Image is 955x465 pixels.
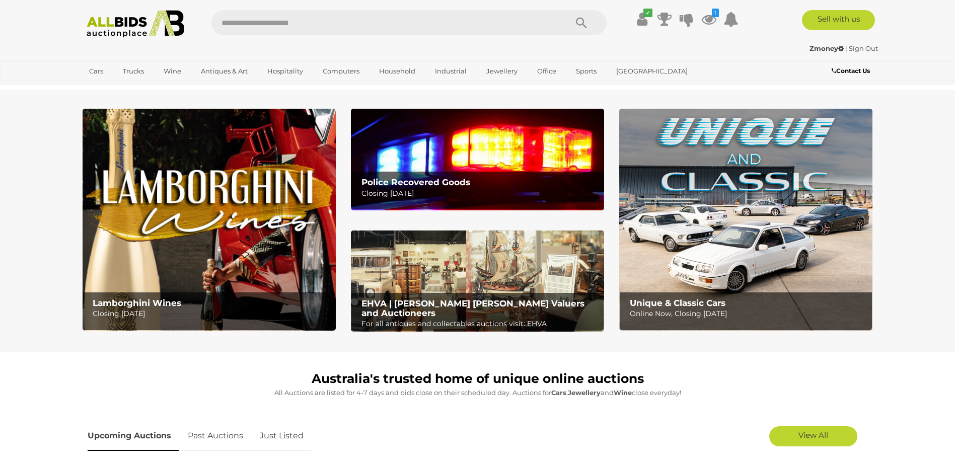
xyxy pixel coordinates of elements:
[351,230,604,332] a: EHVA | Evans Hastings Valuers and Auctioneers EHVA | [PERSON_NAME] [PERSON_NAME] Valuers and Auct...
[614,389,632,397] strong: Wine
[351,230,604,332] img: EHVA | Evans Hastings Valuers and Auctioneers
[88,387,868,399] p: All Auctions are listed for 4-7 days and bids close on their scheduled day. Auctions for , and cl...
[551,389,566,397] strong: Cars
[361,318,599,330] p: For all antiques and collectables auctions visit: EHVA
[252,421,311,451] a: Just Listed
[619,109,872,331] img: Unique & Classic Cars
[845,44,847,52] span: |
[619,109,872,331] a: Unique & Classic Cars Unique & Classic Cars Online Now, Closing [DATE]
[569,63,603,80] a: Sports
[351,109,604,210] a: Police Recovered Goods Police Recovered Goods Closing [DATE]
[769,426,857,446] a: View All
[531,63,563,80] a: Office
[810,44,844,52] strong: Zmoney
[261,63,310,80] a: Hospitality
[361,298,584,318] b: EHVA | [PERSON_NAME] [PERSON_NAME] Valuers and Auctioneers
[798,430,828,440] span: View All
[83,109,336,331] img: Lamborghini Wines
[630,307,867,320] p: Online Now, Closing [DATE]
[635,10,650,28] a: ✔
[180,421,251,451] a: Past Auctions
[88,421,179,451] a: Upcoming Auctions
[116,63,151,80] a: Trucks
[93,307,330,320] p: Closing [DATE]
[701,10,716,28] a: 1
[361,177,470,187] b: Police Recovered Goods
[83,109,336,331] a: Lamborghini Wines Lamborghini Wines Closing [DATE]
[157,63,188,80] a: Wine
[93,298,181,308] b: Lamborghini Wines
[428,63,473,80] a: Industrial
[316,63,366,80] a: Computers
[88,372,868,386] h1: Australia's trusted home of unique online auctions
[351,109,604,210] img: Police Recovered Goods
[832,65,872,76] a: Contact Us
[802,10,875,30] a: Sell with us
[849,44,878,52] a: Sign Out
[361,187,599,200] p: Closing [DATE]
[373,63,422,80] a: Household
[556,10,607,35] button: Search
[610,63,694,80] a: [GEOGRAPHIC_DATA]
[83,63,110,80] a: Cars
[630,298,725,308] b: Unique & Classic Cars
[480,63,524,80] a: Jewellery
[194,63,254,80] a: Antiques & Art
[712,9,719,17] i: 1
[832,67,870,74] b: Contact Us
[810,44,845,52] a: Zmoney
[81,10,190,38] img: Allbids.com.au
[643,9,652,17] i: ✔
[568,389,601,397] strong: Jewellery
